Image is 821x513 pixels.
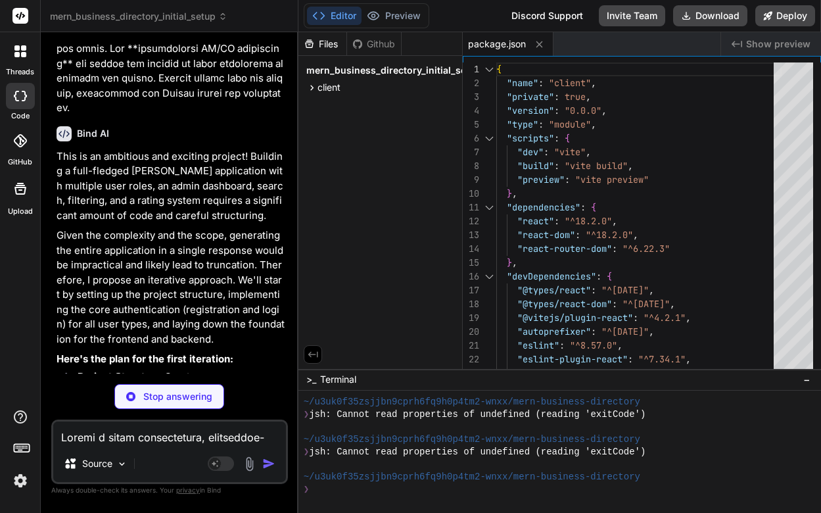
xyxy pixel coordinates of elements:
[463,90,479,104] div: 3
[463,201,479,214] div: 11
[554,215,559,227] span: :
[575,229,580,241] span: :
[463,270,479,283] div: 16
[504,5,591,26] div: Discord Support
[586,91,591,103] span: ,
[565,174,570,185] span: :
[565,160,628,172] span: "vite build"
[143,390,212,403] p: Stop answering
[570,339,617,351] span: "^8.57.0"
[468,37,526,51] span: package.json
[544,146,549,158] span: :
[517,298,612,310] span: "@types/react-dom"
[304,433,640,446] span: ~/u3uk0f35zsjjbn9cprh6fq9h0p4tm2-wnxx/mern-business-directory
[517,160,554,172] span: "build"
[622,298,670,310] span: "^[DATE]"
[306,64,481,77] span: mern_business_directory_initial_setup
[242,456,257,472] img: attachment
[481,201,498,214] div: Click to collapse the range.
[554,132,559,144] span: :
[659,367,665,379] span: :
[517,229,575,241] span: "react-dom"
[463,104,479,118] div: 4
[612,298,617,310] span: :
[755,5,815,26] button: Deploy
[463,132,479,145] div: 6
[507,256,512,268] span: }
[507,270,596,282] span: "devDependencies"
[803,373,810,386] span: −
[67,370,285,433] li: Create a root folder with (for React) and (for Node.js/Express) subdirectories.
[670,367,712,379] span: "^4.6.0"
[8,206,33,217] label: Upload
[304,483,309,496] span: ❯
[554,91,559,103] span: :
[304,408,309,421] span: ❯
[463,242,479,256] div: 14
[51,484,288,497] p: Always double-check its answers. Your in Bind
[591,77,596,89] span: ,
[463,214,479,228] div: 12
[362,7,426,25] button: Preview
[463,256,479,270] div: 15
[517,312,633,324] span: "@vitejs/plugin-react"
[517,284,591,296] span: "@types/react"
[78,370,164,383] strong: Project Structure:
[481,132,498,145] div: Click to collapse the range.
[77,127,109,140] h6: Bind AI
[607,270,612,282] span: {
[463,353,479,366] div: 22
[57,353,233,365] strong: Here's the plan for the first iteration:
[463,339,479,353] div: 21
[565,132,570,144] span: {
[586,229,633,241] span: "^18.2.0"
[496,63,502,75] span: {
[463,366,479,380] div: 23
[517,353,628,365] span: "eslint-plugin-react"
[633,312,638,324] span: :
[612,215,617,227] span: ,
[463,283,479,297] div: 17
[644,312,686,324] span: "^4.2.1"
[517,339,559,351] span: "eslint"
[463,297,479,311] div: 18
[596,270,601,282] span: :
[633,229,638,241] span: ,
[517,243,612,255] span: "react-router-dom"
[463,173,479,187] div: 9
[9,470,32,492] img: settings
[601,326,649,337] span: "^[DATE]"
[304,471,640,483] span: ~/u3uk0f35zsjjbn9cprh6fq9h0p4tm2-wnxx/mern-business-directory
[612,243,617,255] span: :
[57,228,285,347] p: Given the complexity and the scope, generating the entire application in a single response would ...
[507,201,580,213] span: "dependencies"
[554,160,559,172] span: :
[565,215,612,227] span: "^18.2.0"
[670,298,675,310] span: ,
[463,228,479,242] div: 13
[586,146,591,158] span: ,
[591,284,596,296] span: :
[575,174,649,185] span: "vite preview"
[481,270,498,283] div: Click to collapse the range.
[628,353,633,365] span: :
[57,149,285,224] p: This is an ambitious and exciting project! Building a full-fledged [PERSON_NAME] application with...
[317,81,340,94] span: client
[517,326,591,337] span: "autoprefixer"
[801,369,813,390] button: −
[262,457,275,470] img: icon
[554,146,586,158] span: "vite"
[463,325,479,339] div: 20
[463,159,479,173] div: 8
[628,160,633,172] span: ,
[549,118,591,130] span: "module"
[507,105,554,116] span: "version"
[591,118,596,130] span: ,
[82,457,112,470] p: Source
[673,5,747,26] button: Download
[507,77,538,89] span: "name"
[746,37,810,51] span: Show preview
[649,326,654,337] span: ,
[549,77,591,89] span: "client"
[686,312,691,324] span: ,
